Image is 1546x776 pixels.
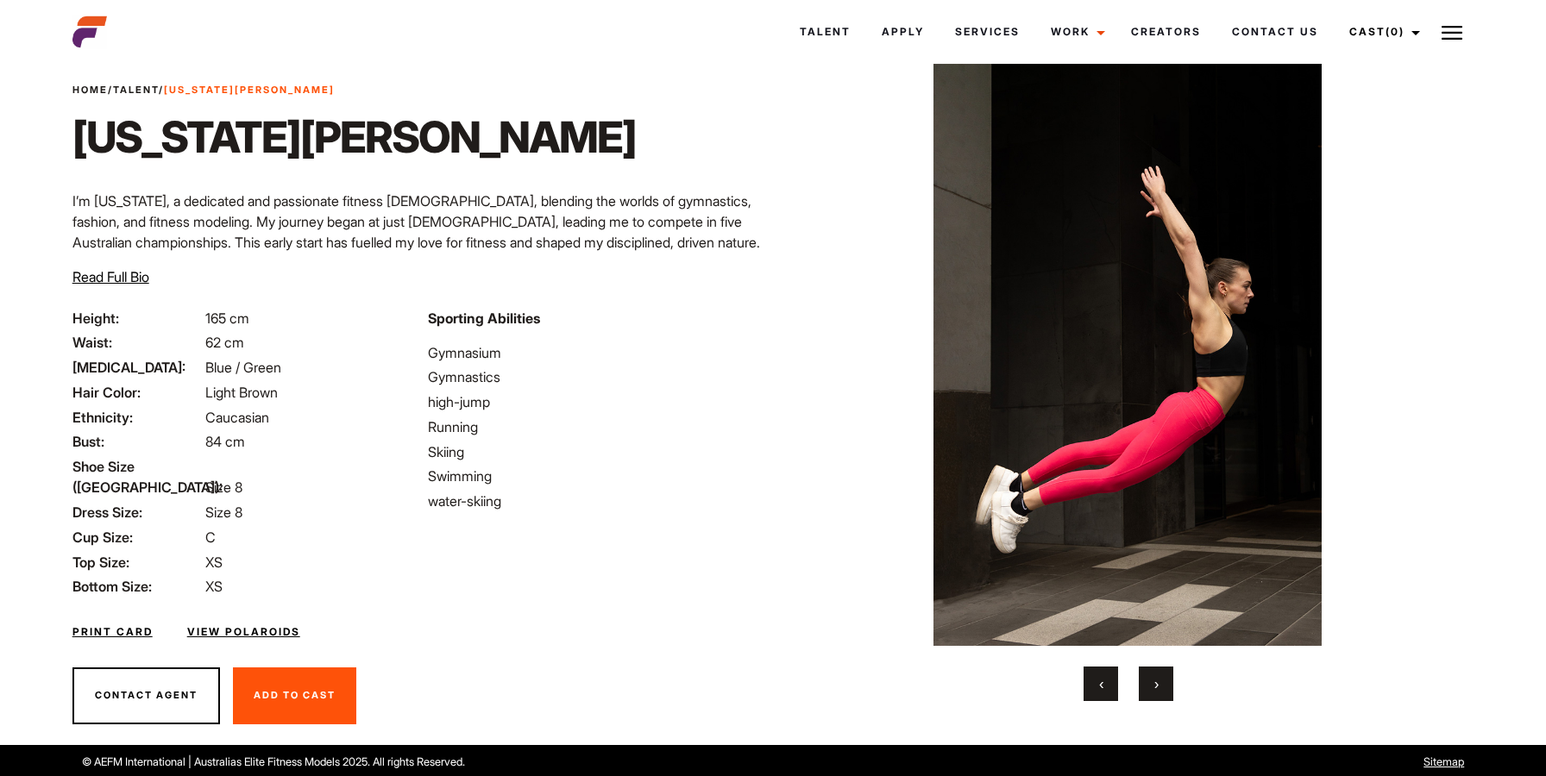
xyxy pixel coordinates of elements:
[72,456,202,498] span: Shoe Size ([GEOGRAPHIC_DATA]):
[72,84,108,96] a: Home
[72,667,220,724] button: Contact Agent
[1099,675,1103,692] span: Previous
[428,416,763,437] li: Running
[1154,675,1159,692] span: Next
[814,64,1442,646] img: Georgia17
[72,502,202,523] span: Dress Size:
[72,268,149,285] span: Read Full Bio
[428,491,763,511] li: water-skiing
[1035,9,1116,55] a: Work
[866,9,940,55] a: Apply
[72,357,202,378] span: [MEDICAL_DATA]:
[205,529,216,546] span: C
[1442,22,1462,43] img: Burger icon
[72,111,636,163] h1: [US_STATE][PERSON_NAME]
[1423,755,1464,768] a: Sitemap
[428,366,763,387] li: Gymnastics
[428,466,763,486] li: Swimming
[205,504,242,521] span: Size 8
[72,407,202,428] span: Ethnicity:
[82,754,880,770] p: © AEFM International | Australias Elite Fitness Models 2025. All rights Reserved.
[205,334,244,351] span: 62 cm
[1334,9,1430,55] a: Cast(0)
[72,266,149,287] button: Read Full Bio
[72,382,202,403] span: Hair Color:
[428,441,763,462] li: Skiing
[164,84,335,96] strong: [US_STATE][PERSON_NAME]
[205,359,281,376] span: Blue / Green
[940,9,1035,55] a: Services
[72,83,335,97] span: / /
[205,409,269,426] span: Caucasian
[1386,25,1405,38] span: (0)
[205,433,245,450] span: 84 cm
[205,578,223,595] span: XS
[784,9,866,55] a: Talent
[428,391,763,412] li: high-jump
[205,384,278,401] span: Light Brown
[113,84,159,96] a: Talent
[72,576,202,597] span: Bottom Size:
[72,552,202,573] span: Top Size:
[233,667,356,724] button: Add To Cast
[1216,9,1334,55] a: Contact Us
[205,310,249,327] span: 165 cm
[428,310,540,327] strong: Sporting Abilities
[1116,9,1216,55] a: Creators
[254,689,336,701] span: Add To Cast
[187,624,300,640] a: View Polaroids
[72,332,202,353] span: Waist:
[72,431,202,452] span: Bust:
[428,342,763,363] li: Gymnasium
[72,624,153,640] a: Print Card
[72,15,107,49] img: cropped-aefm-brand-fav-22-square.png
[205,554,223,571] span: XS
[72,527,202,548] span: Cup Size:
[72,191,763,273] p: I’m [US_STATE], a dedicated and passionate fitness [DEMOGRAPHIC_DATA], blending the worlds of gym...
[72,308,202,329] span: Height:
[205,479,242,496] span: Size 8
